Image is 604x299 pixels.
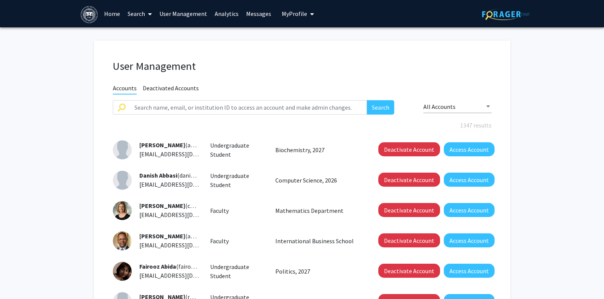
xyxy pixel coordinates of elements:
[139,272,232,279] span: [EMAIL_ADDRESS][DOMAIN_NAME]
[6,265,32,293] iframe: Chat
[124,0,156,27] a: Search
[204,236,270,245] div: Faculty
[113,140,132,159] img: Profile Picture
[81,6,98,23] img: Brandeis University Logo
[139,172,215,179] span: (danishabbasi)
[275,145,362,154] p: Biochemistry, 2027
[139,141,185,149] span: [PERSON_NAME]
[113,84,137,94] span: Accounts
[139,172,177,179] span: Danish Abbasi
[107,121,497,130] div: 1347 results
[139,241,232,249] span: [EMAIL_ADDRESS][DOMAIN_NAME]
[204,171,270,189] div: Undergraduate Student
[130,100,367,115] input: Search name, email, or institution ID to access an account and make admin changes.
[444,264,495,278] button: Access Account
[423,103,456,110] span: All Accounts
[275,206,362,215] p: Mathematics Department
[156,0,211,27] a: User Management
[113,60,492,73] h1: User Management
[211,0,242,27] a: Analytics
[204,206,270,215] div: Faculty
[143,84,199,94] span: Deactivated Accounts
[367,100,394,115] button: Search
[113,262,132,281] img: Profile Picture
[282,10,307,17] span: My Profile
[444,203,495,217] button: Access Account
[378,203,440,217] button: Deactivate Account
[139,211,232,219] span: [EMAIL_ADDRESS][DOMAIN_NAME]
[113,231,132,250] img: Profile Picture
[139,150,232,158] span: [EMAIL_ADDRESS][DOMAIN_NAME]
[139,202,227,209] span: (carolynabbott)
[139,181,232,188] span: [EMAIL_ADDRESS][DOMAIN_NAME]
[378,233,440,247] button: Deactivate Account
[444,233,495,247] button: Access Account
[444,173,495,187] button: Access Account
[275,236,362,245] p: International Business School
[204,141,270,159] div: Undergraduate Student
[139,263,176,270] span: Fairooz Abida
[275,267,362,276] p: Politics, 2027
[378,264,440,278] button: Deactivate Account
[482,8,529,20] img: ForagerOne Logo
[275,176,362,185] p: Computer Science, 2026
[139,202,185,209] span: [PERSON_NAME]
[444,142,495,156] button: Access Account
[139,232,210,240] span: (abdurez)
[378,142,440,156] button: Deactivate Account
[139,232,185,240] span: [PERSON_NAME]
[139,263,213,270] span: (fairoozabida)
[242,0,275,27] a: Messages
[113,201,132,220] img: Profile Picture
[204,262,270,280] div: Undergraduate Student
[100,0,124,27] a: Home
[113,171,132,190] img: Profile Picture
[378,173,440,187] button: Deactivate Account
[139,141,219,149] span: (avitalaaron)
